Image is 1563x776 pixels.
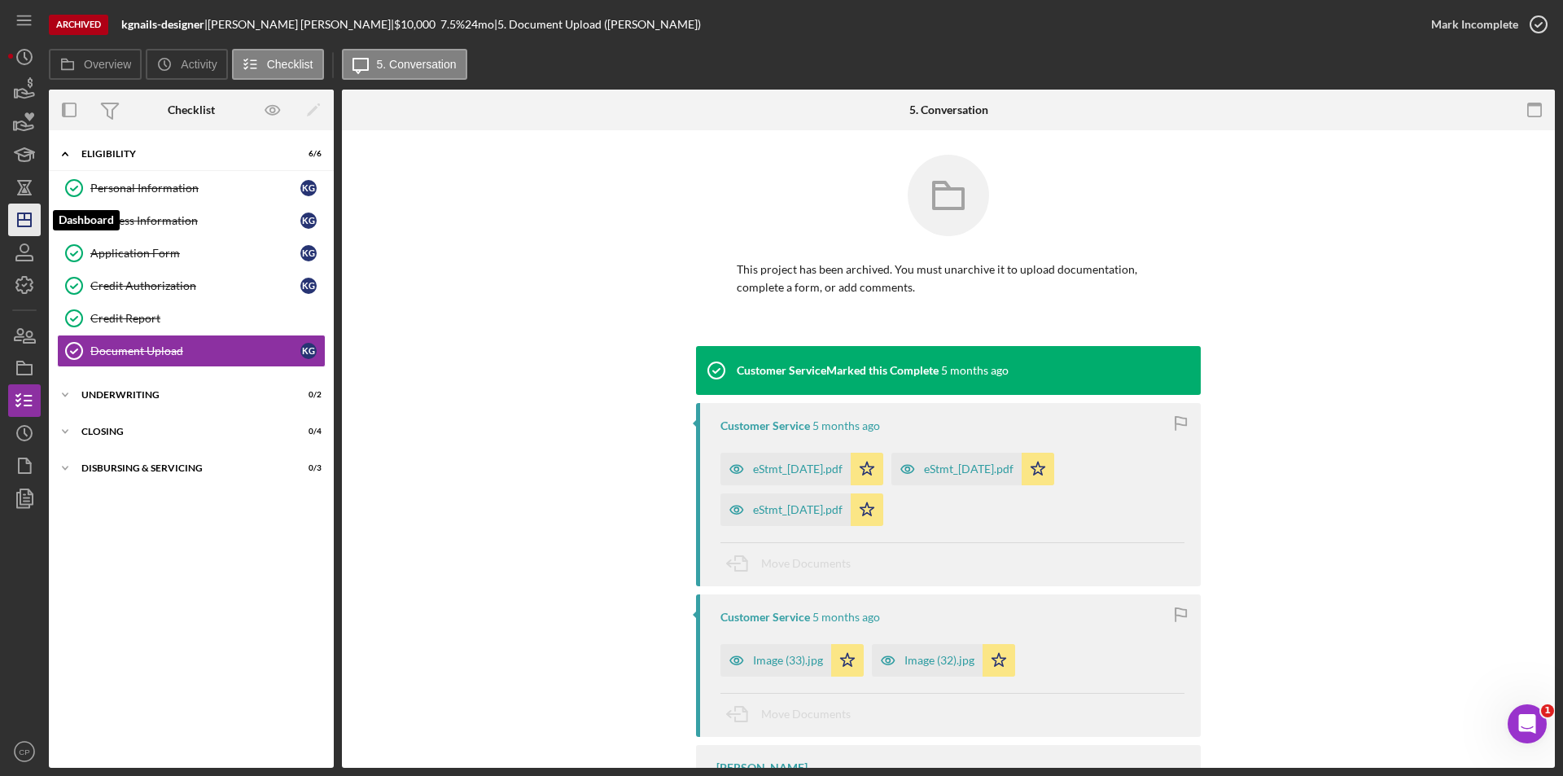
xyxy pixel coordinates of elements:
[300,245,317,261] div: K G
[720,493,883,526] button: eStmt_[DATE].pdf
[57,335,326,367] a: Document UploadKG
[208,18,394,31] div: [PERSON_NAME] [PERSON_NAME] |
[168,103,215,116] div: Checklist
[146,49,227,80] button: Activity
[720,453,883,485] button: eStmt_[DATE].pdf
[232,49,324,80] button: Checklist
[720,611,810,624] div: Customer Service
[494,18,701,31] div: | 5. Document Upload ([PERSON_NAME])
[300,343,317,359] div: K G
[872,644,1015,677] button: Image (32).jpg
[90,279,300,292] div: Credit Authorization
[300,180,317,196] div: K G
[465,18,494,31] div: 24 mo
[57,302,326,335] a: Credit Report
[909,103,988,116] div: 5. Conversation
[753,654,823,667] div: Image (33).jpg
[49,15,108,35] div: Archived
[737,364,939,377] div: Customer Service Marked this Complete
[1508,704,1547,743] iframe: Intercom live chat
[84,58,131,71] label: Overview
[753,463,843,476] div: eStmt_[DATE].pdf
[90,214,300,227] div: Business Information
[394,17,436,31] span: $10,000
[812,419,880,432] time: 2025-04-07 22:36
[292,149,322,159] div: 6 / 6
[81,427,281,436] div: Closing
[292,463,322,473] div: 0 / 3
[716,761,808,774] div: [PERSON_NAME]
[292,390,322,400] div: 0 / 2
[737,261,1160,297] p: This project has been archived. You must unarchive it to upload documentation, complete a form, o...
[57,237,326,270] a: Application FormKG
[891,453,1054,485] button: eStmt_[DATE].pdf
[761,707,851,721] span: Move Documents
[90,247,300,260] div: Application Form
[812,611,880,624] time: 2025-04-04 18:47
[81,149,281,159] div: Eligibility
[57,204,326,237] a: Business InformationKG
[57,270,326,302] a: Credit AuthorizationKG
[377,58,457,71] label: 5. Conversation
[181,58,217,71] label: Activity
[941,364,1009,377] time: 2025-04-07 22:36
[720,644,864,677] button: Image (33).jpg
[121,17,204,31] b: kgnails-designer
[267,58,313,71] label: Checklist
[300,213,317,229] div: K G
[1431,8,1518,41] div: Mark Incomplete
[720,694,867,734] button: Move Documents
[1541,704,1554,717] span: 1
[924,463,1014,476] div: eStmt_[DATE].pdf
[904,654,974,667] div: Image (32).jpg
[19,748,29,756] text: CP
[49,49,142,80] button: Overview
[90,344,300,357] div: Document Upload
[1415,8,1555,41] button: Mark Incomplete
[81,463,281,473] div: Disbursing & Servicing
[440,18,465,31] div: 7.5 %
[753,503,843,516] div: eStmt_[DATE].pdf
[300,278,317,294] div: K G
[81,390,281,400] div: Underwriting
[8,735,41,768] button: CP
[121,18,208,31] div: |
[57,172,326,204] a: Personal InformationKG
[720,419,810,432] div: Customer Service
[292,427,322,436] div: 0 / 4
[90,312,325,325] div: Credit Report
[90,182,300,195] div: Personal Information
[761,556,851,570] span: Move Documents
[720,543,867,584] button: Move Documents
[342,49,467,80] button: 5. Conversation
